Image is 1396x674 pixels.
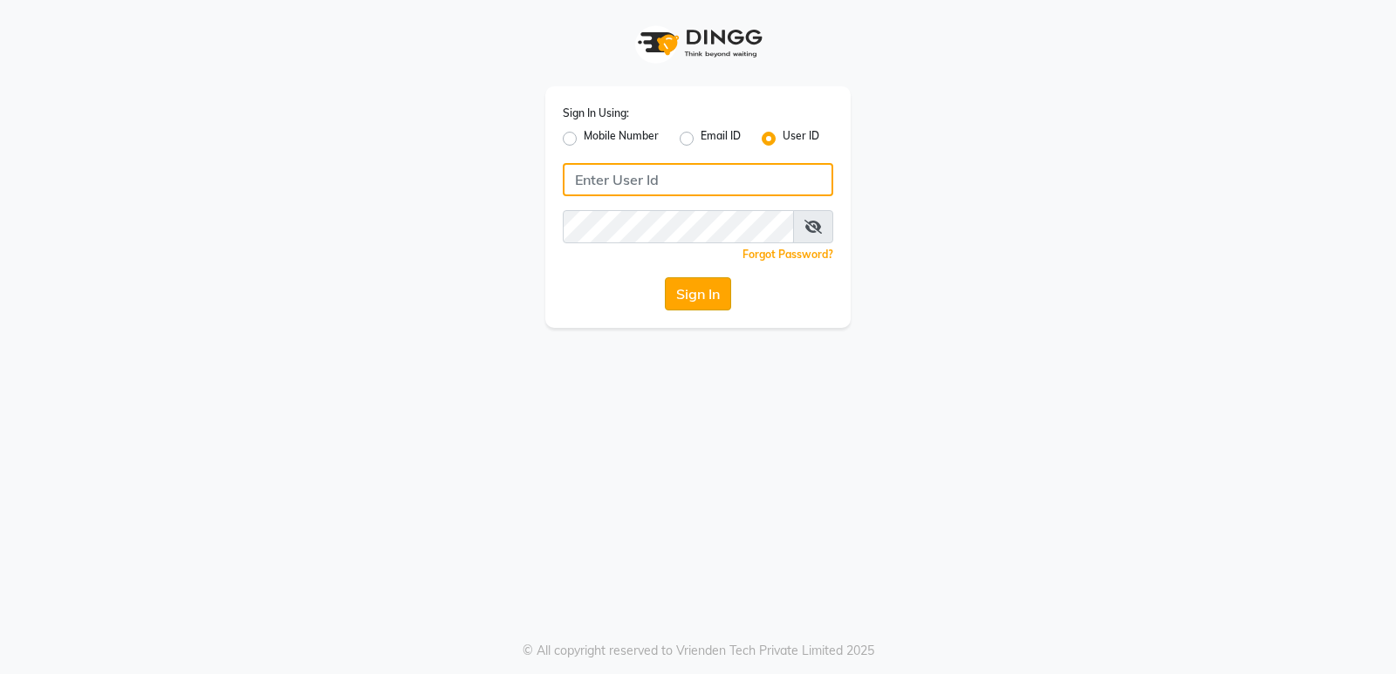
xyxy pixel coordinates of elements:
input: Username [563,210,794,243]
img: logo1.svg [628,17,768,69]
input: Username [563,163,833,196]
button: Sign In [665,277,731,310]
label: Email ID [701,128,741,149]
a: Forgot Password? [742,248,833,261]
label: Sign In Using: [563,106,629,121]
label: User ID [783,128,819,149]
label: Mobile Number [584,128,659,149]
